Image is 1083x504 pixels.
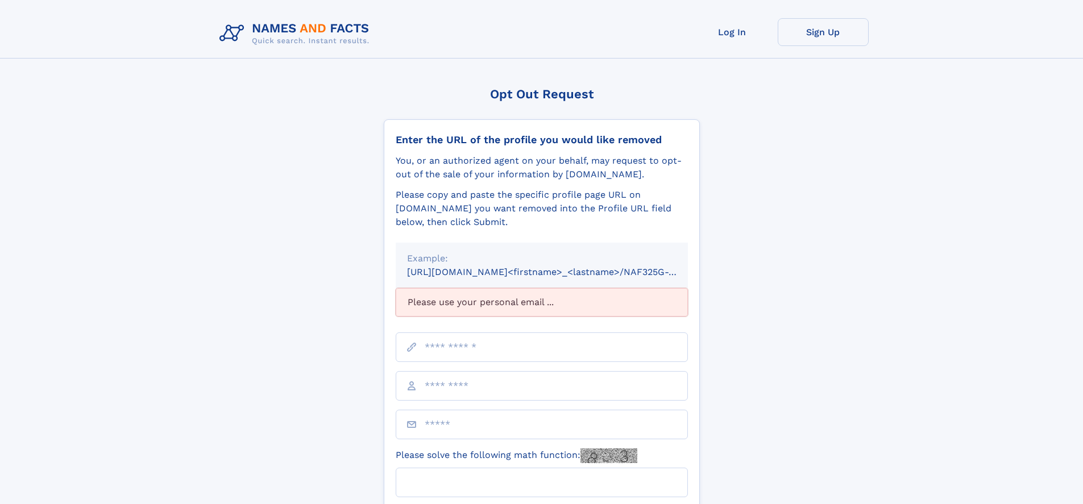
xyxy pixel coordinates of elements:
div: Please copy and paste the specific profile page URL on [DOMAIN_NAME] you want removed into the Pr... [396,188,688,229]
div: Opt Out Request [384,87,700,101]
label: Please solve the following math function: [396,448,637,463]
div: Example: [407,252,677,265]
img: Logo Names and Facts [215,18,379,49]
a: Log In [687,18,778,46]
div: Enter the URL of the profile you would like removed [396,134,688,146]
div: You, or an authorized agent on your behalf, may request to opt-out of the sale of your informatio... [396,154,688,181]
div: Please use your personal email ... [396,288,688,316]
a: Sign Up [778,18,869,46]
small: [URL][DOMAIN_NAME]<firstname>_<lastname>/NAF325G-xxxxxxxx [407,266,709,277]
